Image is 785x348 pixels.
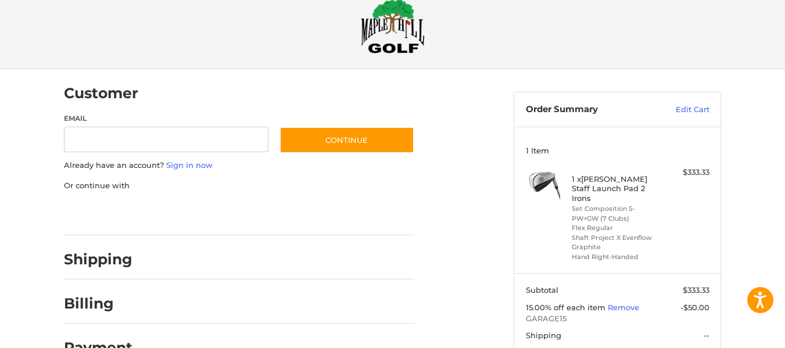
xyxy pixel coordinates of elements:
[279,127,414,153] button: Continue
[651,104,709,116] a: Edit Cart
[64,84,138,102] h2: Customer
[683,285,709,295] span: $333.33
[64,180,414,192] p: Or continue with
[526,303,608,312] span: 15.00% off each item
[572,204,661,223] li: Set Composition 5-PW+GW (7 Clubs)
[64,160,414,171] p: Already have an account?
[608,303,639,312] a: Remove
[64,113,268,124] label: Email
[166,160,213,170] a: Sign in now
[572,223,661,233] li: Flex Regular
[526,104,651,116] h3: Order Summary
[64,295,132,313] h2: Billing
[159,203,246,224] iframe: PayPal-paylater
[257,203,345,224] iframe: PayPal-venmo
[64,250,132,268] h2: Shipping
[572,233,661,252] li: Shaft Project X Evenflow Graphite
[680,303,709,312] span: -$50.00
[526,285,558,295] span: Subtotal
[526,146,709,155] h3: 1 Item
[664,167,709,178] div: $333.33
[60,203,148,224] iframe: PayPal-paypal
[572,252,661,262] li: Hand Right-Handed
[572,174,661,203] h4: 1 x [PERSON_NAME] Staff Launch Pad 2 Irons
